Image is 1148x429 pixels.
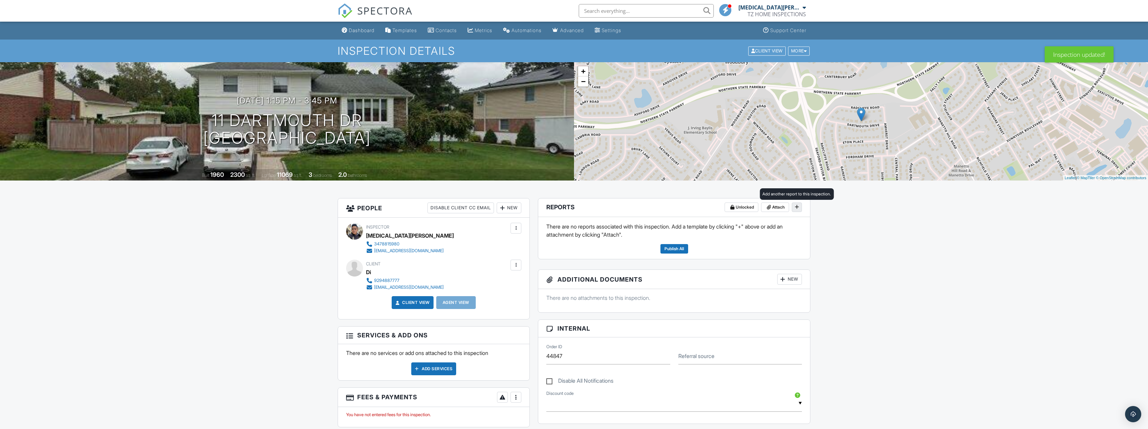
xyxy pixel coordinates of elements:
[579,4,714,18] input: Search everything...
[578,66,588,76] a: Zoom in
[394,299,430,306] a: Client View
[465,24,495,37] a: Metrics
[538,270,810,289] h3: Additional Documents
[348,173,367,178] span: bathrooms
[338,198,529,218] h3: People
[338,171,347,178] div: 2.0
[788,46,810,55] div: More
[1065,176,1076,180] a: Leaflet
[475,27,492,33] div: Metrics
[497,202,521,213] div: New
[346,412,521,418] div: You have not entered fees for this inspection.
[425,24,460,37] a: Contacts
[309,171,312,178] div: 3
[338,3,353,18] img: The Best Home Inspection Software - Spectora
[203,112,371,147] h1: 11 Dartmouth Dr [GEOGRAPHIC_DATA]
[392,27,417,33] div: Templates
[262,173,276,178] span: Lot Size
[366,247,448,254] a: [EMAIL_ADDRESS][DOMAIN_NAME]
[546,344,562,350] label: Order ID
[366,224,389,230] span: Inspector
[366,284,444,291] a: [EMAIL_ADDRESS][DOMAIN_NAME]
[1125,406,1141,422] div: Open Intercom Messenger
[436,27,457,33] div: Contacts
[546,294,802,302] p: There are no attachments to this inspection.
[1045,46,1114,63] div: Inspection updated!
[338,344,529,380] div: There are no services or add ons attached to this inspection
[246,173,255,178] span: sq. ft.
[500,24,544,37] a: Automations (Basic)
[602,27,621,33] div: Settings
[338,327,529,344] h3: Services & Add ons
[748,48,787,53] a: Client View
[538,320,810,337] h3: Internal
[678,352,714,360] label: Referral source
[383,24,420,37] a: Templates
[512,27,542,33] div: Automations
[338,388,529,407] h3: Fees & Payments
[313,173,332,178] span: bedrooms
[738,4,801,11] div: [MEDICAL_DATA][PERSON_NAME]
[366,277,444,284] a: 9294887777
[338,45,810,57] h1: Inspection Details
[592,24,624,37] a: Settings
[202,173,209,178] span: Built
[546,378,614,386] label: Disable All Notifications
[770,27,806,33] div: Support Center
[1096,176,1146,180] a: © OpenStreetMap contributors
[427,202,494,213] div: Disable Client CC Email
[210,171,224,178] div: 1960
[748,46,786,55] div: Client View
[578,76,588,87] a: Zoom out
[374,285,444,290] div: [EMAIL_ADDRESS][DOMAIN_NAME]
[366,231,454,241] div: [MEDICAL_DATA][PERSON_NAME]
[1063,175,1148,181] div: |
[277,171,293,178] div: 11069
[366,267,371,277] div: Di
[237,96,337,105] h3: [DATE] 1:15 pm - 3:45 pm
[230,171,245,178] div: 2300
[374,248,444,254] div: [EMAIL_ADDRESS][DOMAIN_NAME]
[294,173,302,178] span: sq.ft.
[366,261,381,266] span: Client
[349,27,374,33] div: Dashboard
[777,274,802,285] div: New
[374,241,399,247] div: 3478815980
[411,362,456,375] div: Add Services
[760,24,809,37] a: Support Center
[1077,176,1095,180] a: © MapTiler
[357,3,413,18] span: SPECTORA
[550,24,586,37] a: Advanced
[338,9,413,23] a: SPECTORA
[546,390,574,397] label: Discount code
[560,27,584,33] div: Advanced
[374,278,399,283] div: 9294887777
[366,241,448,247] a: 3478815980
[748,11,806,18] div: TZ HOME INSPECTIONS
[339,24,377,37] a: Dashboard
